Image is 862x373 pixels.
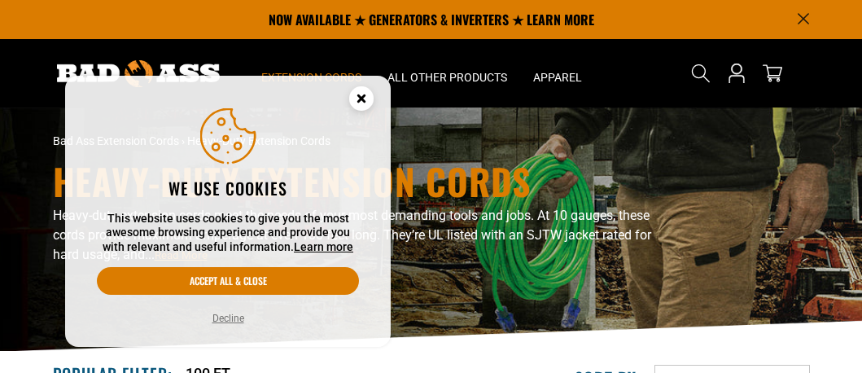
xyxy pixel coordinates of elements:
aside: Cookie Consent [65,76,391,348]
summary: All Other Products [374,39,520,108]
button: Decline [208,310,249,327]
p: This website uses cookies to give you the most awesome browsing experience and provide you with r... [97,212,359,255]
nav: breadcrumbs [53,133,549,150]
summary: Apparel [520,39,595,108]
h2: We use cookies [97,178,359,199]
span: Apparel [533,70,582,85]
span: Extension Cords [261,70,361,85]
button: Accept all & close [97,267,359,295]
a: Bad Ass Extension Cords [53,134,179,147]
summary: Search [688,60,714,86]
span: All Other Products [387,70,507,85]
img: Bad Ass Extension Cords [57,60,220,87]
span: Heavy-duty extension cords meet the needs of your most demanding tools and jobs. At 10 gauges, th... [53,208,651,262]
a: Learn more [294,240,353,253]
summary: Extension Cords [248,39,374,108]
h1: Heavy-Duty Extension Cords [53,164,680,200]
